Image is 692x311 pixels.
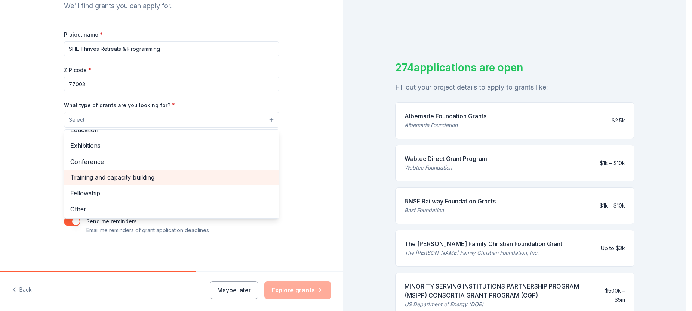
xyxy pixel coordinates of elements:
span: Education [70,125,273,135]
span: Conference [70,157,273,167]
span: Select [69,115,84,124]
span: Other [70,204,273,214]
span: Fellowship [70,188,273,198]
div: Select [64,129,279,219]
button: Select [64,112,279,128]
span: Training and capacity building [70,172,273,182]
span: Exhibitions [70,141,273,150]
